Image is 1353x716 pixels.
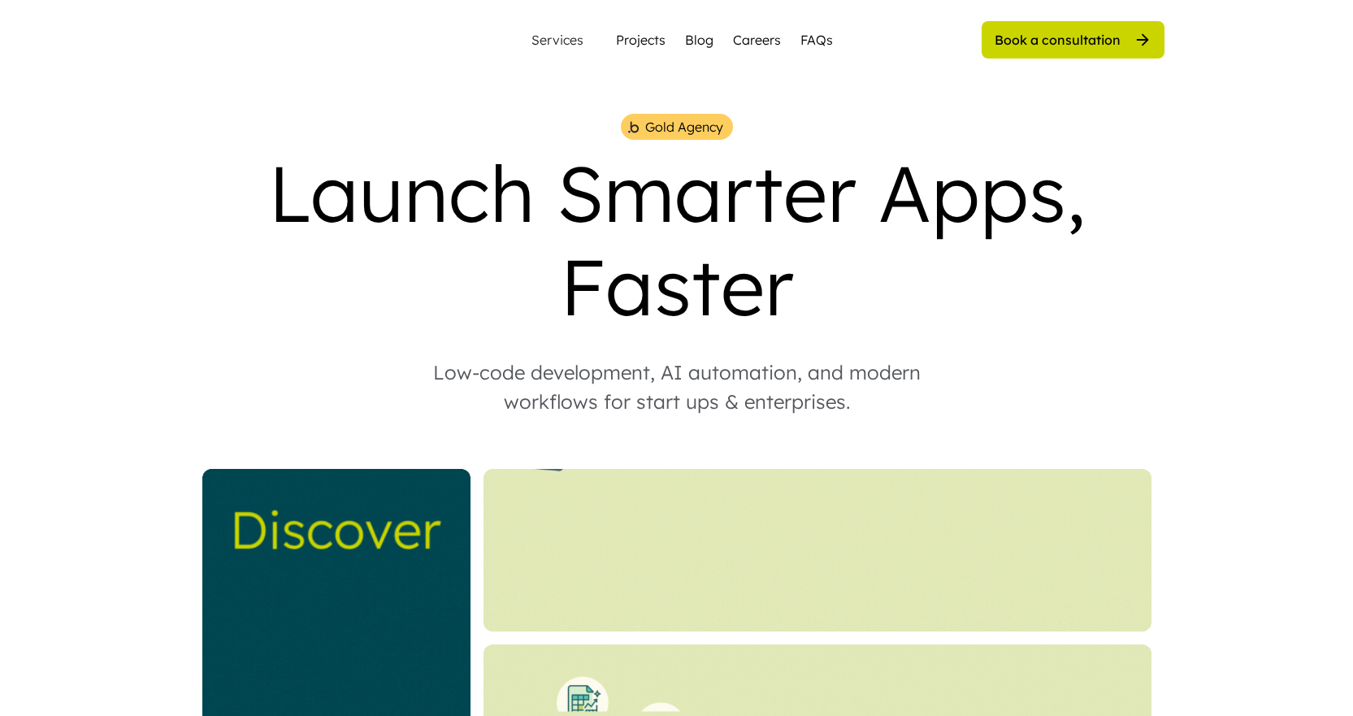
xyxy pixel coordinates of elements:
[800,30,833,50] a: FAQs
[645,117,723,137] div: Gold Agency
[995,31,1121,49] div: Book a consultation
[484,469,1151,631] img: Website%20Landing%20%284%29.gif
[733,30,781,50] a: Careers
[189,20,372,60] img: yH5BAEAAAAALAAAAAABAAEAAAIBRAA7
[616,30,666,50] a: Projects
[685,30,713,50] a: Blog
[627,119,640,135] img: bubble%201.png
[525,33,590,46] div: Services
[401,358,953,416] div: Low-code development, AI automation, and modern workflows for start ups & enterprises.
[189,146,1164,333] div: Launch Smarter Apps, Faster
